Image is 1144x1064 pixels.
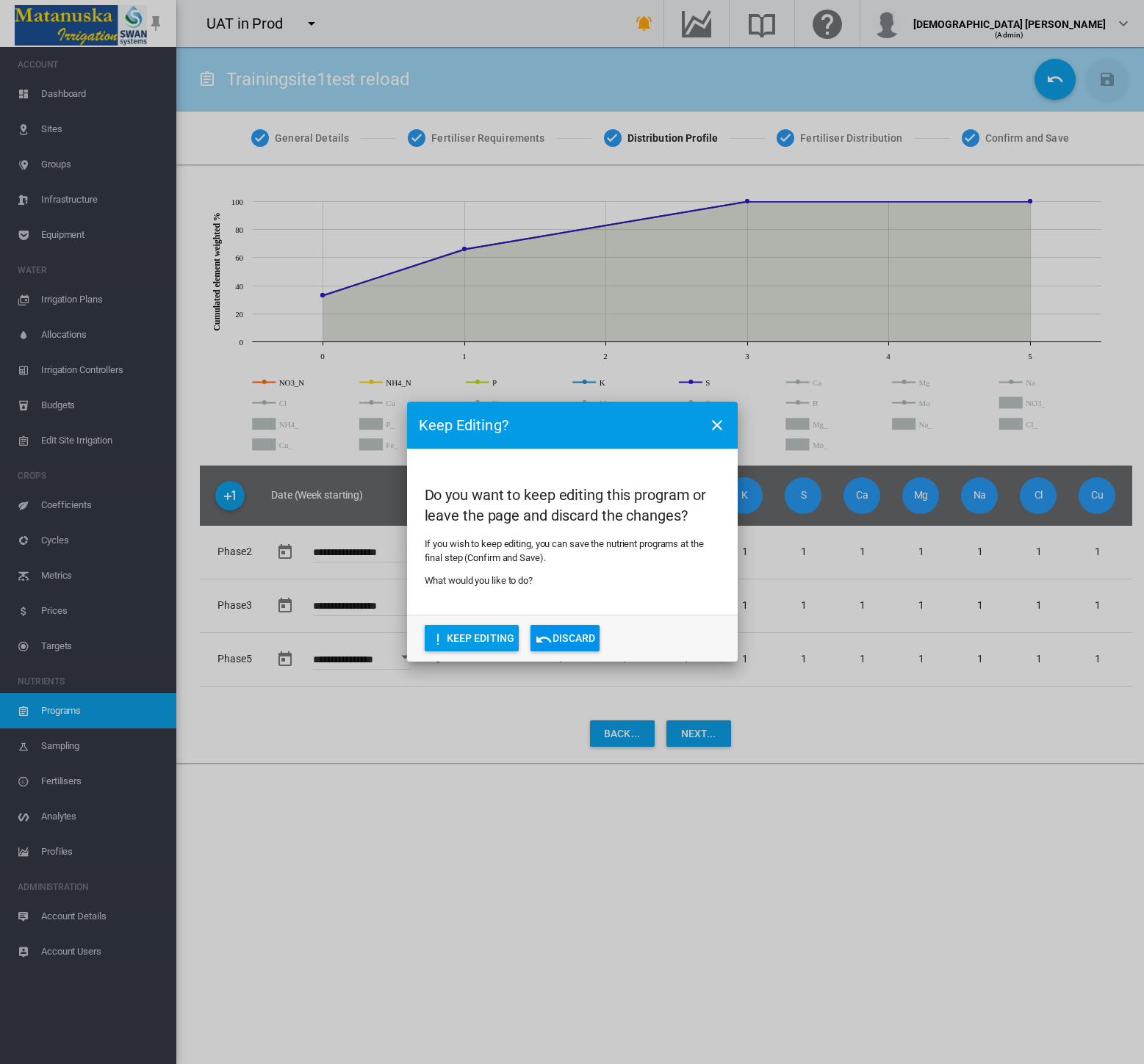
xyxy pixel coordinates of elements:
[425,574,720,587] p: What would you like to do?
[535,631,553,648] md-icon: icon-undo
[429,631,447,648] md-icon: icon-exclamation
[425,625,519,651] button: icon-exclamationKeep Editing
[425,485,720,526] h2: Do you want to keep editing this program or leave the page and discard the changes?
[702,410,732,440] button: icon-close
[419,415,508,435] h3: Keep Editing?
[425,538,720,564] p: If you wish to keep editing, you can save the nutrient programs at the final step (Confirm and Sa...
[530,625,600,651] button: icon-undoDiscard
[708,416,726,434] md-icon: icon-close
[407,402,738,662] md-dialog: Do you ...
